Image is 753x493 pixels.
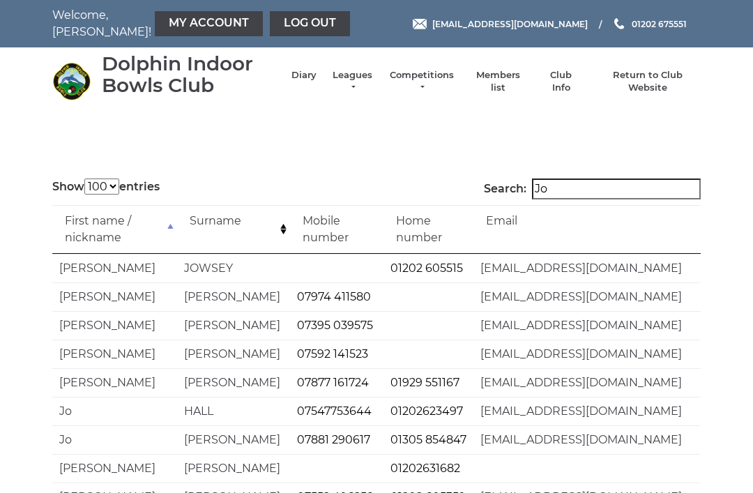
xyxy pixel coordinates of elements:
[52,311,177,340] td: [PERSON_NAME]
[297,290,371,303] a: 07974 411580
[52,282,177,311] td: [PERSON_NAME]
[297,404,372,418] a: 07547753644
[177,454,290,483] td: [PERSON_NAME]
[484,179,701,199] label: Search:
[432,18,588,29] span: [EMAIL_ADDRESS][DOMAIN_NAME]
[52,397,177,425] td: Jo
[52,179,160,195] label: Show entries
[390,376,459,389] a: 01929 551167
[177,425,290,454] td: [PERSON_NAME]
[155,11,263,36] a: My Account
[532,179,701,199] input: Search:
[469,69,526,94] a: Members list
[330,69,374,94] a: Leagues
[52,7,310,40] nav: Welcome, [PERSON_NAME]!
[390,261,463,275] a: 01202 605515
[102,53,277,96] div: Dolphin Indoor Bowls Club
[413,17,588,31] a: Email [EMAIL_ADDRESS][DOMAIN_NAME]
[473,254,701,282] td: [EMAIL_ADDRESS][DOMAIN_NAME]
[390,462,460,475] a: 01202631682
[177,205,290,254] td: Surname: activate to sort column ascending
[297,319,373,332] a: 07395 039575
[52,340,177,368] td: [PERSON_NAME]
[52,205,177,254] td: First name / nickname: activate to sort column descending
[291,69,317,82] a: Diary
[177,282,290,311] td: [PERSON_NAME]
[390,404,463,418] a: 01202623497
[632,18,687,29] span: 01202 675551
[52,254,177,282] td: [PERSON_NAME]
[473,368,701,397] td: [EMAIL_ADDRESS][DOMAIN_NAME]
[388,69,455,94] a: Competitions
[177,311,290,340] td: [PERSON_NAME]
[614,18,624,29] img: Phone us
[473,425,701,454] td: [EMAIL_ADDRESS][DOMAIN_NAME]
[473,205,701,254] td: Email
[177,368,290,397] td: [PERSON_NAME]
[297,347,368,361] a: 07592 141523
[383,205,473,254] td: Home number
[177,397,290,425] td: HALL
[473,282,701,311] td: [EMAIL_ADDRESS][DOMAIN_NAME]
[84,179,119,195] select: Showentries
[473,340,701,368] td: [EMAIL_ADDRESS][DOMAIN_NAME]
[473,311,701,340] td: [EMAIL_ADDRESS][DOMAIN_NAME]
[390,433,466,446] a: 01305 854847
[473,397,701,425] td: [EMAIL_ADDRESS][DOMAIN_NAME]
[52,368,177,397] td: [PERSON_NAME]
[297,376,369,389] a: 07877 161724
[177,254,290,282] td: JOWSEY
[541,69,581,94] a: Club Info
[270,11,350,36] a: Log out
[612,17,687,31] a: Phone us 01202 675551
[52,454,177,483] td: [PERSON_NAME]
[413,19,427,29] img: Email
[52,62,91,100] img: Dolphin Indoor Bowls Club
[297,433,370,446] a: 07881 290617
[290,205,383,254] td: Mobile number
[177,340,290,368] td: [PERSON_NAME]
[52,425,177,454] td: Jo
[595,69,701,94] a: Return to Club Website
